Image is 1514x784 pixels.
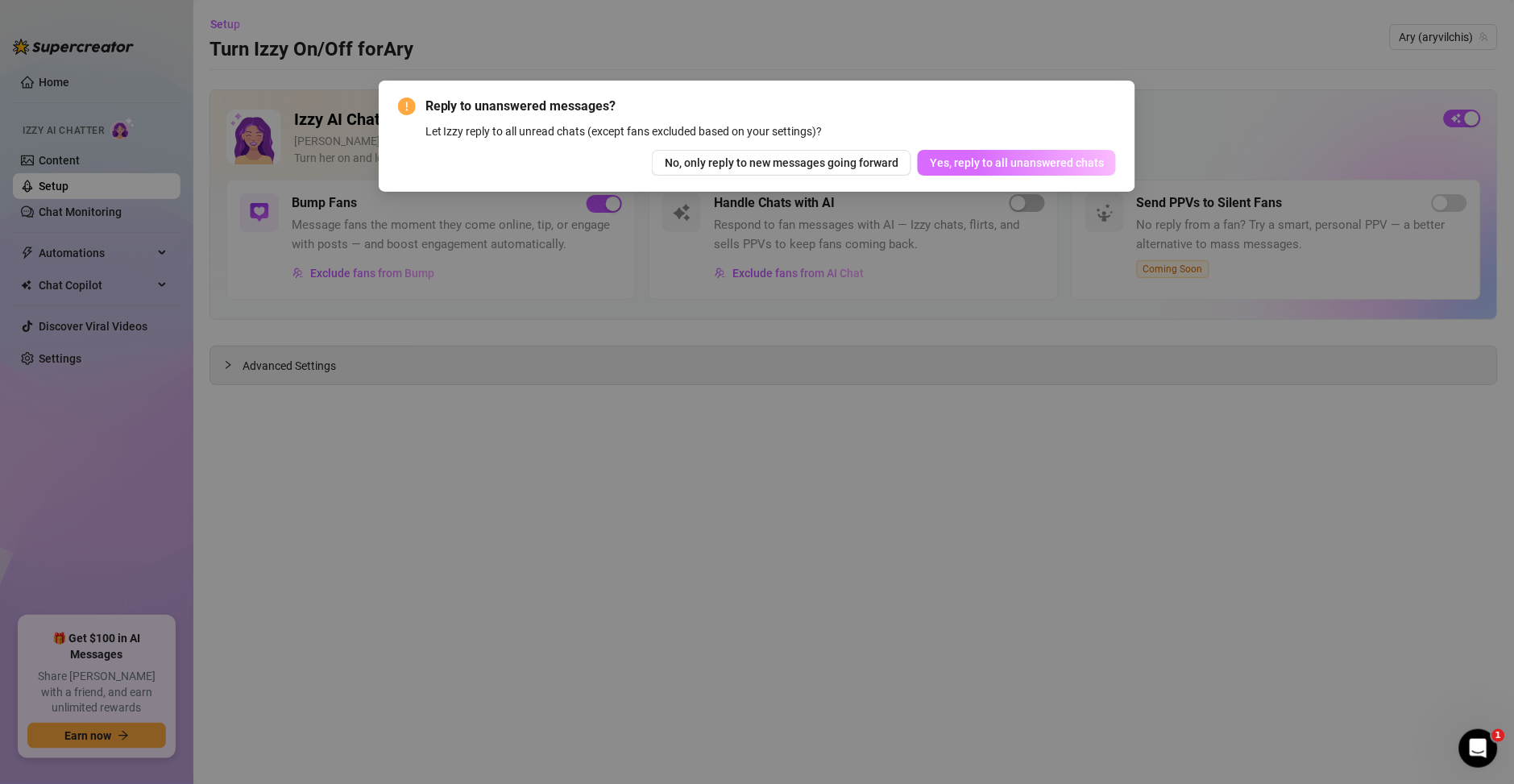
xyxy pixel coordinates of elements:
button: Yes, reply to all unanswered chats [918,150,1116,176]
span: Reply to unanswered messages? [425,97,1117,116]
span: No, only reply to new messages going forward [665,156,898,169]
iframe: Intercom live chat [1459,729,1498,768]
span: exclamation-circle [398,97,416,115]
div: Let Izzy reply to all unread chats (except fans excluded based on your settings)? [425,122,1117,140]
span: Yes, reply to all unanswered chats [930,156,1104,169]
button: No, only reply to new messages going forward [652,150,911,176]
span: 1 [1492,729,1505,742]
